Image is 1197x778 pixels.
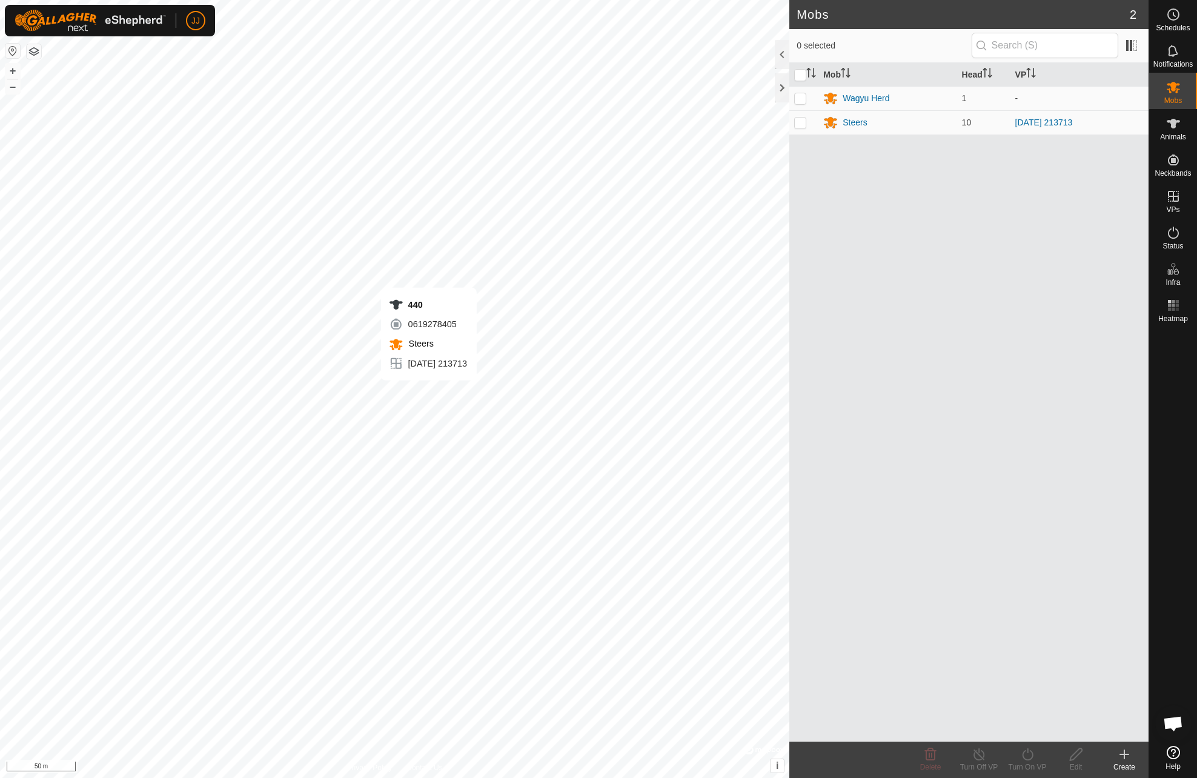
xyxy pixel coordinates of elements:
td: - [1010,86,1149,110]
a: [DATE] 213713 [1015,118,1073,127]
span: 0 selected [797,39,971,52]
div: Turn On VP [1003,762,1052,773]
h2: Mobs [797,7,1130,22]
span: Neckbands [1155,170,1191,177]
input: Search (S) [972,33,1118,58]
div: Turn Off VP [955,762,1003,773]
div: Wagyu Herd [843,92,889,105]
span: Heatmap [1158,315,1188,322]
span: Delete [920,763,941,771]
button: + [5,64,20,78]
a: Help [1149,741,1197,775]
button: Map Layers [27,44,41,59]
a: Open chat [1155,705,1192,742]
span: Notifications [1153,61,1193,68]
span: Mobs [1164,97,1182,104]
span: Help [1165,763,1181,770]
span: JJ [191,15,200,27]
span: 1 [962,93,967,103]
span: Status [1162,242,1183,250]
div: 440 [389,298,467,312]
p-sorticon: Activate to sort [841,70,850,79]
p-sorticon: Activate to sort [1026,70,1036,79]
span: 10 [962,118,972,127]
button: – [5,79,20,94]
a: Contact Us [406,762,442,773]
span: Animals [1160,133,1186,141]
span: VPs [1166,206,1179,213]
img: Gallagher Logo [15,10,166,32]
th: VP [1010,63,1149,87]
p-sorticon: Activate to sort [806,70,816,79]
span: i [776,760,778,771]
th: Head [957,63,1010,87]
div: [DATE] 213713 [389,356,467,371]
span: Schedules [1156,24,1190,32]
span: Infra [1165,279,1180,286]
div: Create [1100,762,1149,773]
div: 0619278405 [389,317,467,331]
div: Edit [1052,762,1100,773]
button: i [771,759,784,773]
div: Steers [843,116,867,129]
p-sorticon: Activate to sort [983,70,992,79]
button: Reset Map [5,44,20,58]
span: Steers [406,339,434,348]
th: Mob [818,63,957,87]
span: 2 [1130,5,1136,24]
a: Privacy Policy [347,762,393,773]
